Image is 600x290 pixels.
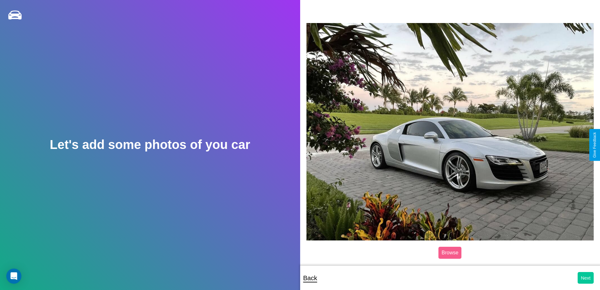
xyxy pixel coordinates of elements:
[592,132,597,158] div: Give Feedback
[6,269,21,284] div: Open Intercom Messenger
[303,272,317,284] p: Back
[578,272,594,284] button: Next
[306,23,594,240] img: posted
[438,247,461,259] label: Browse
[50,138,250,152] h2: Let's add some photos of you car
